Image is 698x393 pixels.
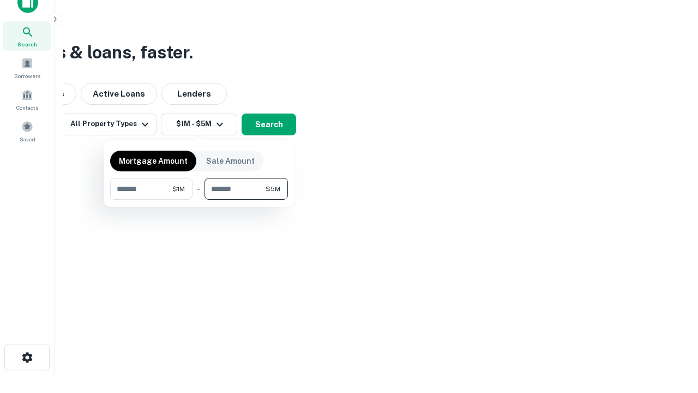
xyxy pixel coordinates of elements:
[119,155,188,167] p: Mortgage Amount
[266,184,280,194] span: $5M
[172,184,185,194] span: $1M
[206,155,255,167] p: Sale Amount
[197,178,200,200] div: -
[643,271,698,323] iframe: Chat Widget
